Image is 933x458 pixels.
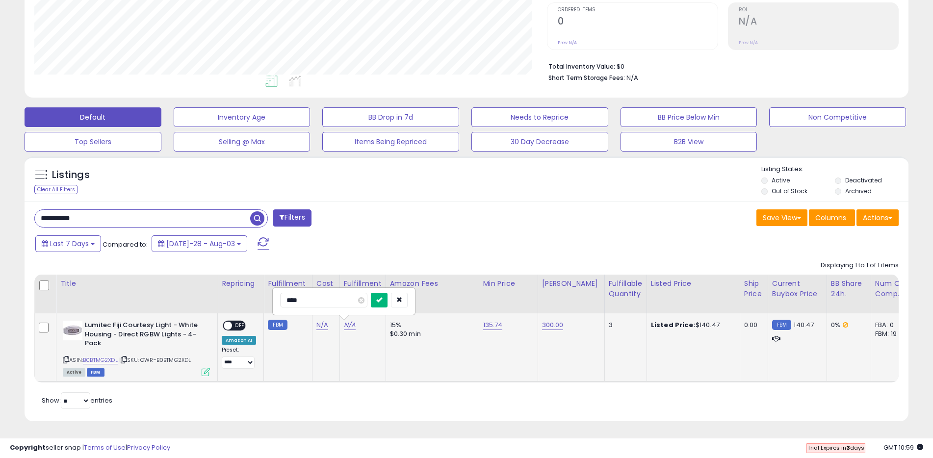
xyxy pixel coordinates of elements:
[25,107,161,127] button: Default
[42,396,112,405] span: Show: entries
[761,165,908,174] p: Listing States:
[875,279,911,299] div: Num of Comp.
[883,443,923,452] span: 2025-08-11 10:59 GMT
[174,107,311,127] button: Inventory Age
[875,321,907,330] div: FBA: 0
[85,321,204,351] b: Lumitec Fiji Courtesy Light - White Housing - Direct RGBW Lights - 4-Pack
[772,176,790,184] label: Active
[744,321,760,330] div: 0.00
[34,185,78,194] div: Clear All Filters
[626,73,638,82] span: N/A
[548,74,625,82] b: Short Term Storage Fees:
[739,7,898,13] span: ROI
[152,235,247,252] button: [DATE]-28 - Aug-03
[558,7,717,13] span: Ordered Items
[651,320,696,330] b: Listed Price:
[390,279,475,289] div: Amazon Fees
[621,107,757,127] button: BB Price Below Min
[50,239,89,249] span: Last 7 Days
[794,320,814,330] span: 140.47
[651,279,736,289] div: Listed Price
[344,279,382,299] div: Fulfillment Cost
[222,279,259,289] div: Repricing
[772,279,823,299] div: Current Buybox Price
[63,368,85,377] span: All listings currently available for purchase on Amazon
[63,321,210,375] div: ASIN:
[807,444,864,452] span: Trial Expires in days
[845,187,872,195] label: Archived
[119,356,191,364] span: | SKU: CWR-B0BTMG2XDL
[772,187,807,195] label: Out of Stock
[316,279,336,289] div: Cost
[84,443,126,452] a: Terms of Use
[10,443,46,452] strong: Copyright
[558,40,577,46] small: Prev: N/A
[390,330,471,338] div: $0.30 min
[739,16,898,29] h2: N/A
[845,176,882,184] label: Deactivated
[174,132,311,152] button: Selling @ Max
[232,322,248,330] span: OFF
[809,209,855,226] button: Columns
[548,60,891,72] li: $0
[316,320,328,330] a: N/A
[322,107,459,127] button: BB Drop in 7d
[222,347,256,369] div: Preset:
[10,443,170,453] div: seller snap | |
[60,279,213,289] div: Title
[268,320,287,330] small: FBM
[483,279,534,289] div: Min Price
[769,107,906,127] button: Non Competitive
[609,321,639,330] div: 3
[542,320,564,330] a: 300.00
[558,16,717,29] h2: 0
[471,132,608,152] button: 30 Day Decrease
[273,209,311,227] button: Filters
[821,261,899,270] div: Displaying 1 to 1 of 1 items
[651,321,732,330] div: $140.47
[222,336,256,345] div: Amazon AI
[483,320,503,330] a: 135.74
[815,213,846,223] span: Columns
[390,321,471,330] div: 15%
[744,279,764,299] div: Ship Price
[166,239,235,249] span: [DATE]-28 - Aug-03
[471,107,608,127] button: Needs to Reprice
[548,62,615,71] b: Total Inventory Value:
[739,40,758,46] small: Prev: N/A
[875,330,907,338] div: FBM: 19
[831,321,863,330] div: 0%
[83,356,118,364] a: B0BTMG2XDL
[831,279,867,299] div: BB Share 24h.
[35,235,101,252] button: Last 7 Days
[756,209,807,226] button: Save View
[103,240,148,249] span: Compared to:
[542,279,600,289] div: [PERSON_NAME]
[63,321,82,340] img: 21T+hBLVgXL._SL40_.jpg
[268,279,308,289] div: Fulfillment
[609,279,643,299] div: Fulfillable Quantity
[52,168,90,182] h5: Listings
[322,132,459,152] button: Items Being Repriced
[127,443,170,452] a: Privacy Policy
[621,132,757,152] button: B2B View
[772,320,791,330] small: FBM
[846,444,850,452] b: 3
[87,368,104,377] span: FBM
[25,132,161,152] button: Top Sellers
[344,320,356,330] a: N/A
[856,209,899,226] button: Actions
